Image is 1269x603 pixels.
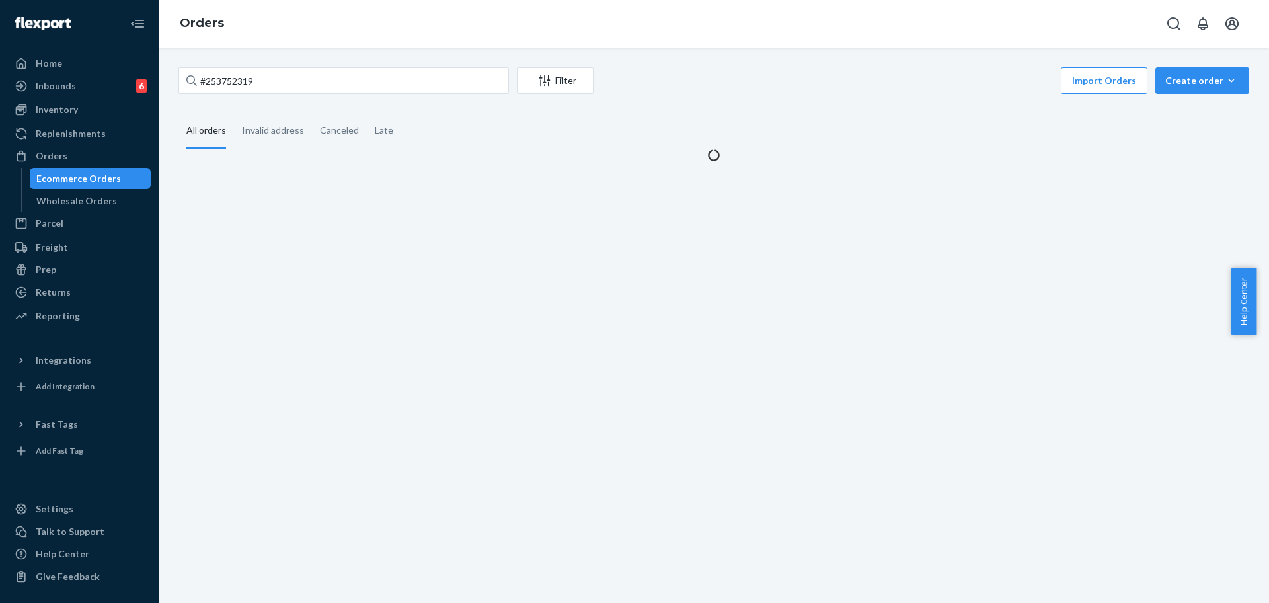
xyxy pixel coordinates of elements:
[517,67,594,94] button: Filter
[8,145,151,167] a: Orders
[36,570,100,583] div: Give Feedback
[36,149,67,163] div: Orders
[1219,11,1245,37] button: Open account menu
[169,5,235,43] ol: breadcrumbs
[8,521,151,542] a: Talk to Support
[8,414,151,435] button: Fast Tags
[136,79,147,93] div: 6
[30,168,151,189] a: Ecommerce Orders
[8,237,151,258] a: Freight
[1155,67,1249,94] button: Create order
[242,113,304,147] div: Invalid address
[1161,11,1187,37] button: Open Search Box
[8,440,151,462] a: Add Fast Tag
[36,103,78,116] div: Inventory
[178,67,509,94] input: Search orders
[8,305,151,327] a: Reporting
[8,53,151,74] a: Home
[1231,268,1256,335] button: Help Center
[180,16,224,30] a: Orders
[375,113,393,147] div: Late
[36,525,104,538] div: Talk to Support
[36,217,63,230] div: Parcel
[36,263,56,276] div: Prep
[8,543,151,565] a: Help Center
[8,282,151,303] a: Returns
[36,445,83,456] div: Add Fast Tag
[36,354,91,367] div: Integrations
[36,194,117,208] div: Wholesale Orders
[36,127,106,140] div: Replenishments
[36,381,95,392] div: Add Integration
[36,241,68,254] div: Freight
[30,190,151,212] a: Wholesale Orders
[36,172,121,185] div: Ecommerce Orders
[36,309,80,323] div: Reporting
[1165,74,1239,87] div: Create order
[8,213,151,234] a: Parcel
[36,502,73,516] div: Settings
[36,547,89,561] div: Help Center
[36,286,71,299] div: Returns
[320,113,359,147] div: Canceled
[124,11,151,37] button: Close Navigation
[8,75,151,97] a: Inbounds6
[8,350,151,371] button: Integrations
[186,113,226,149] div: All orders
[8,99,151,120] a: Inventory
[36,418,78,431] div: Fast Tags
[8,259,151,280] a: Prep
[1061,67,1147,94] button: Import Orders
[36,57,62,70] div: Home
[36,79,76,93] div: Inbounds
[518,74,593,87] div: Filter
[8,376,151,397] a: Add Integration
[8,123,151,144] a: Replenishments
[1190,11,1216,37] button: Open notifications
[15,17,71,30] img: Flexport logo
[8,566,151,587] button: Give Feedback
[8,499,151,520] a: Settings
